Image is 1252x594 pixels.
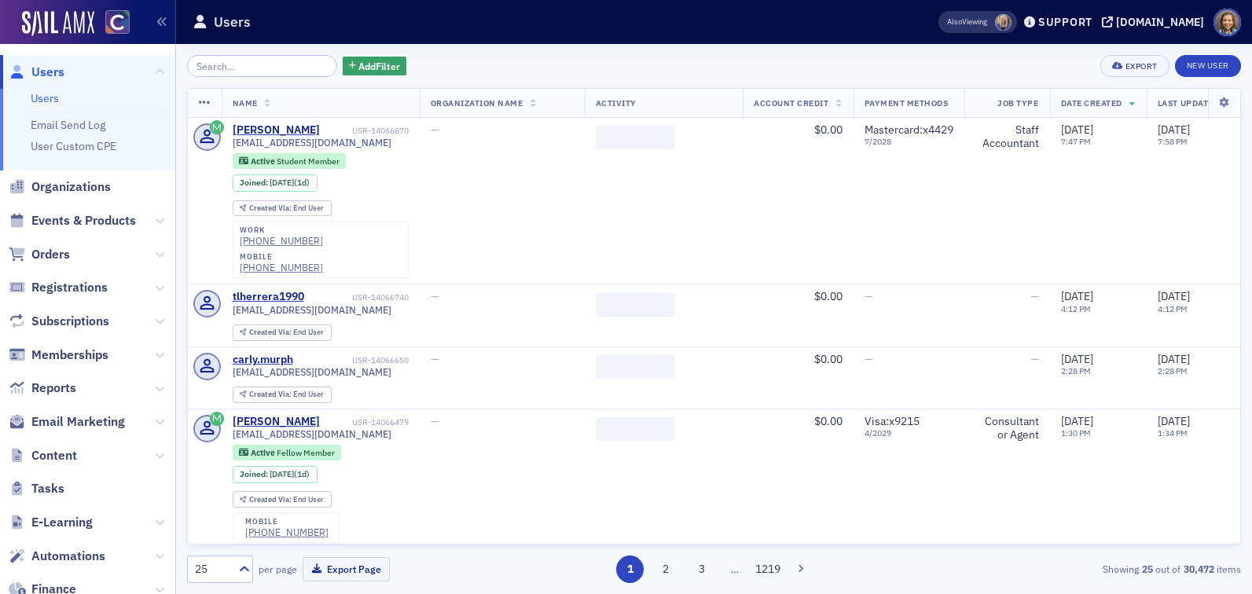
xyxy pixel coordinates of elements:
[1158,427,1188,438] time: 1:34 PM
[1030,352,1039,366] span: —
[249,494,293,504] span: Created Via :
[233,445,342,460] div: Active: Active: Fellow Member
[240,252,323,262] div: mobile
[270,469,310,479] div: (1d)
[240,262,323,273] div: [PHONE_NUMBER]
[31,313,109,330] span: Subscriptions
[1158,289,1190,303] span: [DATE]
[233,324,332,341] div: Created Via: End User
[240,178,270,188] span: Joined :
[307,292,409,302] div: USR-14066740
[249,328,324,337] div: End User
[596,126,674,149] span: ‌
[9,480,64,497] a: Tasks
[1061,303,1091,314] time: 4:12 PM
[1158,352,1190,366] span: [DATE]
[105,10,130,35] img: SailAMX
[9,447,77,464] a: Content
[249,204,324,213] div: End User
[431,123,439,137] span: —
[270,177,294,188] span: [DATE]
[596,355,674,379] span: ‌
[1158,136,1188,147] time: 7:58 PM
[233,353,293,367] a: carly.murph
[1116,15,1204,29] div: [DOMAIN_NAME]
[975,415,1039,442] div: Consultant or Agent
[303,557,390,581] button: Export Page
[259,562,297,576] label: per page
[652,555,680,583] button: 2
[995,14,1012,31] span: Alicia Gelinas
[865,123,953,137] span: Mastercard : x4429
[233,200,332,217] div: Created Via: End User
[616,555,644,583] button: 1
[249,390,324,399] div: End User
[9,379,76,397] a: Reports
[814,414,843,428] span: $0.00
[233,387,332,403] div: Created Via: End User
[233,304,391,316] span: [EMAIL_ADDRESS][DOMAIN_NAME]
[9,313,109,330] a: Subscriptions
[431,97,523,108] span: Organization Name
[596,417,674,441] span: ‌
[688,555,715,583] button: 3
[233,290,304,304] a: tlherrera1990
[31,413,125,431] span: Email Marketing
[233,97,258,108] span: Name
[1175,55,1241,77] a: New User
[239,156,339,166] a: Active Student Member
[1061,414,1093,428] span: [DATE]
[865,352,873,366] span: —
[31,139,116,153] a: User Custom CPE
[31,246,70,263] span: Orders
[754,97,828,108] span: Account Credit
[865,428,953,438] span: 4 / 2029
[1061,352,1093,366] span: [DATE]
[814,289,843,303] span: $0.00
[1061,136,1091,147] time: 7:47 PM
[233,466,318,483] div: Joined: 2025-10-06 00:00:00
[947,16,987,27] span: Viewing
[233,137,391,148] span: [EMAIL_ADDRESS][DOMAIN_NAME]
[31,91,59,105] a: Users
[31,514,93,531] span: E-Learning
[1061,365,1091,376] time: 2:28 PM
[1061,427,1091,438] time: 1:30 PM
[9,514,93,531] a: E-Learning
[31,548,105,565] span: Automations
[1061,123,1093,137] span: [DATE]
[240,235,323,247] a: [PHONE_NUMBER]
[9,346,108,364] a: Memberships
[1158,414,1190,428] span: [DATE]
[1030,289,1039,303] span: —
[31,346,108,364] span: Memberships
[1102,16,1210,27] button: [DOMAIN_NAME]
[239,447,334,457] a: Active Fellow Member
[865,289,873,303] span: —
[1100,55,1169,77] button: Export
[233,428,391,440] span: [EMAIL_ADDRESS][DOMAIN_NAME]
[596,97,637,108] span: Activity
[270,178,310,188] div: (1d)
[277,447,335,458] span: Fellow Member
[214,13,251,31] h1: Users
[431,414,439,428] span: —
[814,352,843,366] span: $0.00
[9,178,111,196] a: Organizations
[249,203,293,213] span: Created Via :
[22,11,94,36] img: SailAMX
[9,413,125,431] a: Email Marketing
[431,289,439,303] span: —
[31,379,76,397] span: Reports
[245,526,329,538] div: [PHONE_NUMBER]
[31,178,111,196] span: Organizations
[31,279,108,296] span: Registrations
[322,417,409,427] div: USR-14066479
[31,118,105,132] a: Email Send Log
[233,153,347,169] div: Active: Active: Student Member
[245,517,329,526] div: mobile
